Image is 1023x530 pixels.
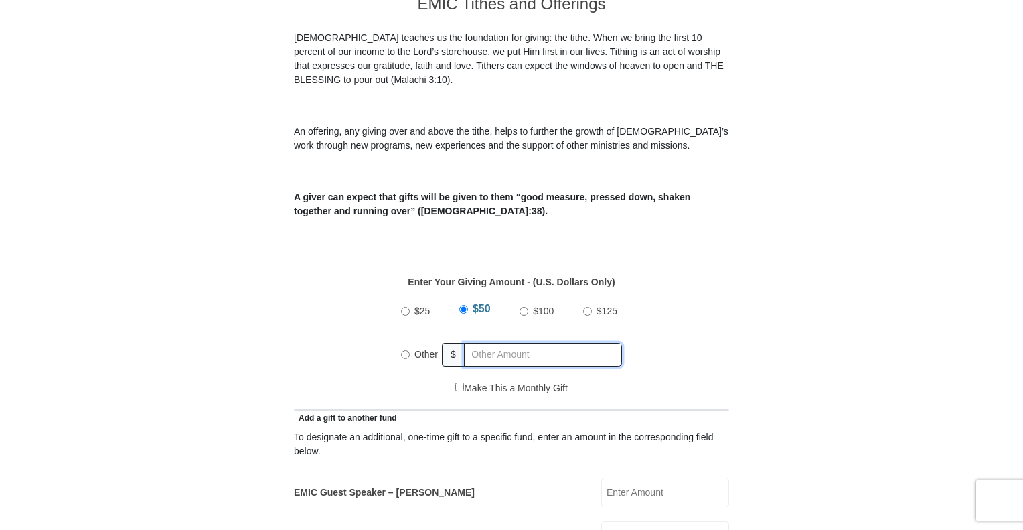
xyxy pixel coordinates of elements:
[294,413,397,423] span: Add a gift to another fund
[455,383,464,391] input: Make This a Monthly Gift
[455,381,568,395] label: Make This a Monthly Gift
[294,486,475,500] label: EMIC Guest Speaker – [PERSON_NAME]
[414,349,438,360] span: Other
[294,31,729,87] p: [DEMOGRAPHIC_DATA] teaches us the foundation for giving: the tithe. When we bring the first 10 pe...
[533,306,554,316] span: $100
[601,478,729,507] input: Enter Amount
[408,277,615,287] strong: Enter Your Giving Amount - (U.S. Dollars Only)
[442,343,465,367] span: $
[473,303,491,314] span: $50
[597,306,617,316] span: $125
[414,306,430,316] span: $25
[464,343,622,367] input: Other Amount
[294,430,729,458] div: To designate an additional, one-time gift to a specific fund, enter an amount in the correspondin...
[294,192,690,216] b: A giver can expect that gifts will be given to them “good measure, pressed down, shaken together ...
[294,125,729,153] p: An offering, any giving over and above the tithe, helps to further the growth of [DEMOGRAPHIC_DAT...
